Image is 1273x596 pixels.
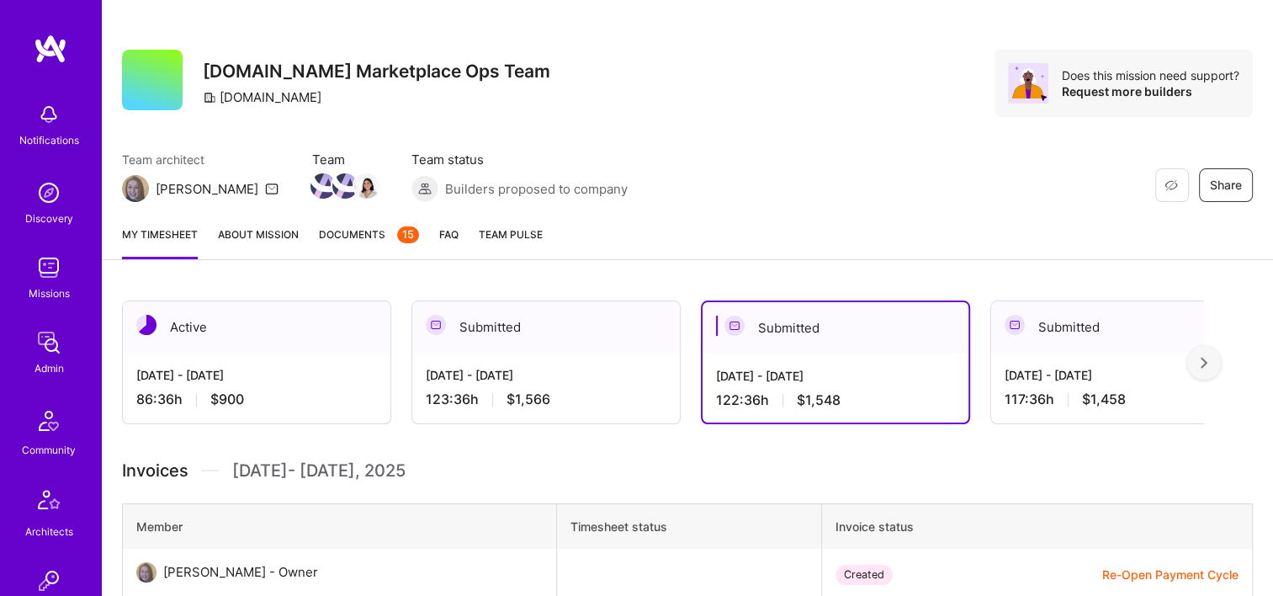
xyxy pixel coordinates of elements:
[122,226,198,259] a: My timesheet
[724,316,745,336] img: Submitted
[123,504,557,550] th: Member
[136,562,156,583] img: User Avatar
[1082,391,1126,408] span: $1,458
[136,366,377,384] div: [DATE] - [DATE]
[202,458,219,483] img: Divider
[445,180,628,198] span: Builders proposed to company
[426,391,666,408] div: 123:36 h
[22,441,76,459] div: Community
[29,285,70,302] div: Missions
[397,226,419,243] div: 15
[32,98,66,131] img: bell
[1062,83,1239,99] div: Request more builders
[334,172,356,200] a: Team Member Avatar
[1005,391,1245,408] div: 117:36 h
[1005,366,1245,384] div: [DATE] - [DATE]
[354,173,379,199] img: Team Member Avatar
[835,565,893,585] div: Created
[156,180,258,198] div: [PERSON_NAME]
[32,176,66,210] img: discovery
[29,482,69,523] img: Architects
[822,504,1253,550] th: Invoice status
[32,251,66,285] img: teamwork
[411,175,438,202] img: Builders proposed to company
[716,367,955,385] div: [DATE] - [DATE]
[312,151,378,168] span: Team
[991,301,1259,353] div: Submitted
[556,504,821,550] th: Timesheet status
[25,210,73,227] div: Discovery
[479,226,543,259] a: Team Pulse
[319,226,419,259] a: Documents15
[25,523,73,540] div: Architects
[1164,178,1178,192] i: icon EyeClosed
[426,315,446,335] img: Submitted
[122,151,278,168] span: Team architect
[136,391,377,408] div: 86:36 h
[716,391,955,409] div: 122:36 h
[203,91,216,104] i: icon CompanyGray
[34,359,64,377] div: Admin
[1210,177,1242,194] span: Share
[210,391,244,408] span: $900
[1062,67,1239,83] div: Does this mission need support?
[1102,566,1239,583] button: Re-Open Payment Cycle
[426,366,666,384] div: [DATE] - [DATE]
[1005,315,1025,335] img: Submitted
[1201,357,1207,369] img: right
[218,226,299,259] a: About Mission
[310,173,336,199] img: Team Member Avatar
[479,228,543,241] span: Team Pulse
[203,61,550,82] h3: [DOMAIN_NAME] Marketplace Ops Team
[356,172,378,200] a: Team Member Avatar
[136,315,156,335] img: Active
[703,302,968,354] div: Submitted
[203,88,321,106] div: [DOMAIN_NAME]
[412,301,680,353] div: Submitted
[123,301,390,353] div: Active
[1199,168,1253,202] button: Share
[439,226,459,259] a: FAQ
[332,173,358,199] img: Team Member Avatar
[312,172,334,200] a: Team Member Avatar
[122,458,188,483] span: Invoices
[797,391,841,409] span: $1,548
[319,226,419,243] span: Documents
[19,131,79,149] div: Notifications
[265,182,278,195] i: icon Mail
[32,326,66,359] img: admin teamwork
[29,401,69,441] img: Community
[34,34,67,64] img: logo
[1008,63,1048,104] img: Avatar
[122,175,149,202] img: Team Architect
[411,151,628,168] span: Team status
[507,391,550,408] span: $1,566
[163,562,318,583] div: [PERSON_NAME] - Owner
[232,458,406,483] span: [DATE] - [DATE] , 2025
